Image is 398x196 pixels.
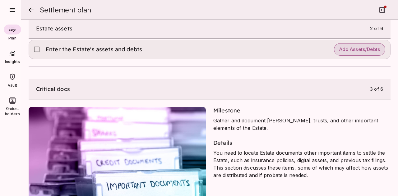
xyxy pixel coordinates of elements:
[1,59,24,64] span: Insights
[36,85,70,93] span: Critical docs
[213,117,378,131] span: Gather and document [PERSON_NAME], trusts, and other important elements of the Estate.
[339,47,380,52] span: Add Assets/Debts
[25,4,37,16] button: close
[8,36,16,41] span: Plan
[213,139,232,146] span: Details
[40,6,376,14] div: Settlement plan
[334,43,385,56] button: Add Assets/Debts
[29,40,391,59] div: Enter the Estate's assets and debtsAdd Assets/Debts
[370,26,383,31] span: 2 of 6
[8,83,17,88] span: Vault
[213,107,240,114] span: Milestone
[213,150,388,178] span: You need to locate Estate documents other important items to settle the Estate, such as insurance...
[370,86,383,92] span: 3 of 6
[46,46,143,53] span: Enter the Estate's assets and debts
[36,25,72,32] span: Estate assets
